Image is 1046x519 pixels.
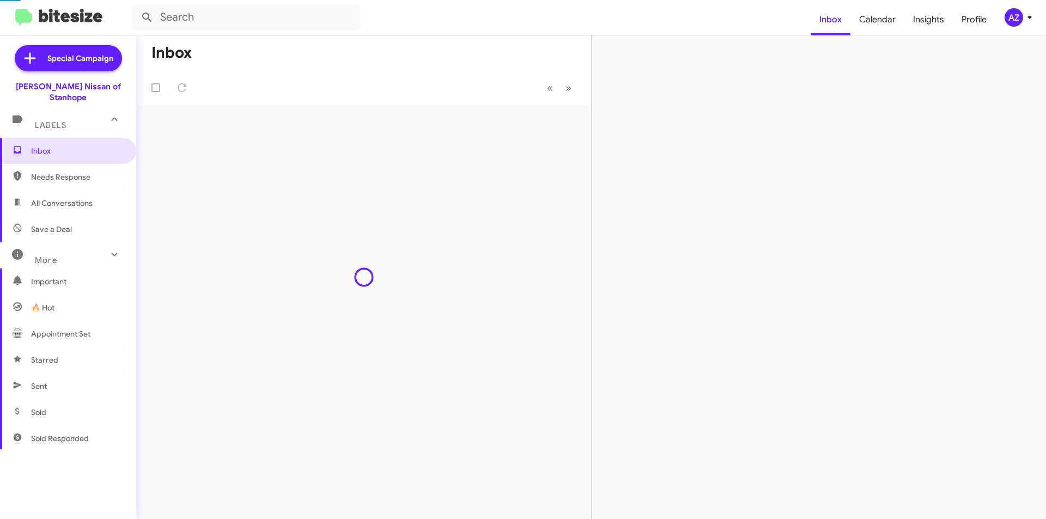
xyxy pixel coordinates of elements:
[31,302,54,313] span: 🔥 Hot
[995,8,1034,27] button: AZ
[904,4,953,35] a: Insights
[31,172,124,182] span: Needs Response
[31,224,72,235] span: Save a Deal
[31,145,124,156] span: Inbox
[811,4,850,35] a: Inbox
[31,433,89,444] span: Sold Responded
[953,4,995,35] a: Profile
[31,328,90,339] span: Appointment Set
[850,4,904,35] a: Calendar
[540,77,560,99] button: Previous
[47,53,113,64] span: Special Campaign
[31,407,46,418] span: Sold
[31,276,124,287] span: Important
[132,4,361,30] input: Search
[559,77,578,99] button: Next
[151,44,192,62] h1: Inbox
[547,81,553,95] span: «
[1005,8,1023,27] div: AZ
[15,45,122,71] a: Special Campaign
[31,381,47,392] span: Sent
[35,255,57,265] span: More
[541,77,578,99] nav: Page navigation example
[35,120,66,130] span: Labels
[565,81,571,95] span: »
[31,198,93,209] span: All Conversations
[31,355,58,365] span: Starred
